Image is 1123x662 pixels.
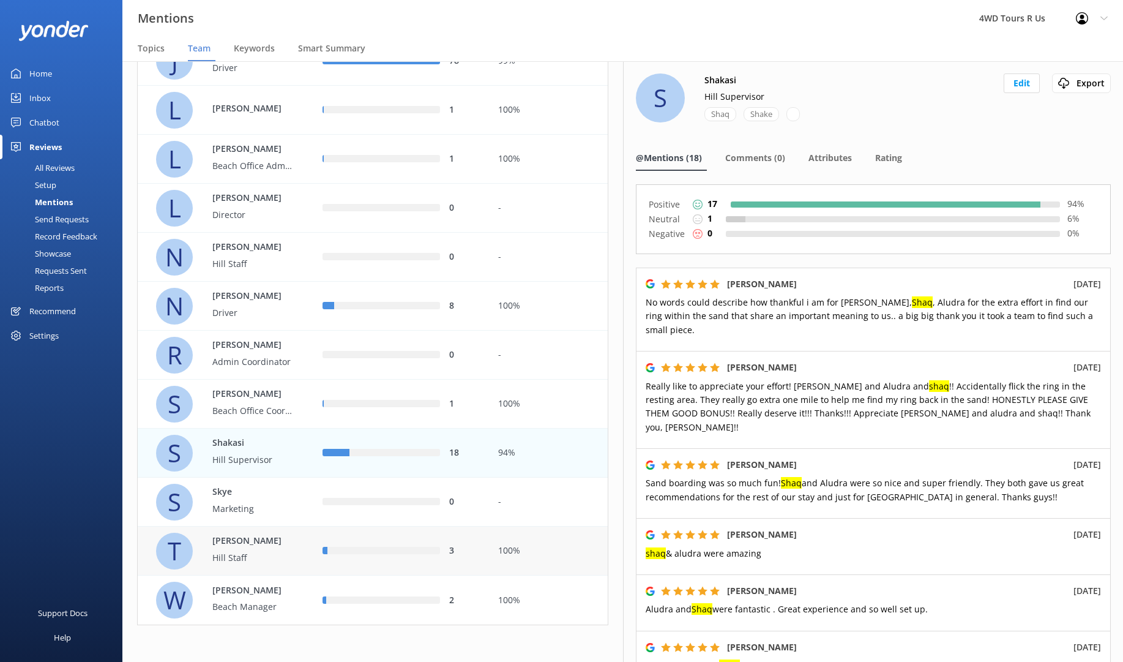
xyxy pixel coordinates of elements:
[156,484,193,521] div: S
[137,282,608,331] div: row
[646,477,1084,502] span: Sand boarding was so much fun! and Aludra were so nice and super friendly. They both gave us grea...
[212,290,292,303] p: [PERSON_NAME]
[498,446,599,460] div: 94%
[1073,641,1101,654] p: [DATE]
[7,176,122,194] a: Setup
[1067,197,1098,211] p: 94 %
[727,277,797,291] h5: [PERSON_NAME]
[649,227,685,241] p: Negative
[7,159,122,176] a: All Reviews
[212,241,292,254] p: [PERSON_NAME]
[646,603,928,615] span: Aludra and were fantastic . Great experience and so well set up.
[7,245,71,262] div: Showcase
[298,42,365,55] span: Smart Summary
[498,348,599,362] div: -
[646,547,666,559] mark: shaq
[137,527,608,576] div: row
[704,107,736,121] div: Shaq
[449,593,480,607] div: 2
[744,107,779,121] div: Shake
[156,582,193,619] div: W
[29,323,59,348] div: Settings
[7,228,97,245] div: Record Feedback
[212,584,292,597] p: [PERSON_NAME]
[137,86,608,135] div: row
[449,103,480,117] div: 1
[212,404,292,418] p: Beach Office Coordinatior
[636,73,685,122] div: S
[212,600,292,614] p: Beach Manager
[727,584,797,598] h5: [PERSON_NAME]
[498,250,599,264] div: -
[212,453,292,467] p: Hill Supervisor
[704,73,736,87] h4: Shakasi
[29,86,51,110] div: Inbox
[156,141,193,178] div: L
[929,380,949,392] mark: shaq
[156,43,193,80] div: J
[138,42,165,55] span: Topics
[29,299,76,323] div: Recommend
[156,337,193,374] div: R
[156,92,193,129] div: L
[212,61,292,75] p: Driver
[707,212,712,225] p: 1
[449,250,480,264] div: 0
[38,601,88,625] div: Support Docs
[727,528,797,541] h5: [PERSON_NAME]
[498,201,599,215] div: -
[137,135,608,184] div: row
[29,110,59,135] div: Chatbot
[707,197,717,211] p: 17
[156,386,193,423] div: S
[7,262,122,279] a: Requests Sent
[449,397,480,411] div: 1
[212,551,292,565] p: Hill Staff
[1073,361,1101,374] p: [DATE]
[138,9,194,28] h3: Mentions
[692,603,712,615] mark: Shaq
[498,299,599,313] div: 100%
[156,239,193,276] div: N
[7,279,122,296] a: Reports
[646,547,761,559] span: & aludra were amazing
[156,190,193,227] div: L
[7,262,87,279] div: Requests Sent
[7,176,56,194] div: Setup
[649,212,685,227] p: Neutral
[18,21,89,41] img: yonder-white-logo.png
[727,641,797,654] h5: [PERSON_NAME]
[54,625,71,650] div: Help
[212,306,292,320] p: Driver
[137,184,608,233] div: row
[449,152,480,166] div: 1
[212,192,292,205] p: [PERSON_NAME]
[912,296,933,308] mark: Shaq
[29,135,62,159] div: Reviews
[498,495,599,509] div: -
[212,102,292,115] p: [PERSON_NAME]
[156,435,193,472] div: S
[7,211,122,228] a: Send Requests
[7,194,122,211] a: Mentions
[212,502,292,516] p: Marketing
[156,533,193,570] div: T
[449,201,480,215] div: 0
[649,197,685,212] p: Positive
[137,331,608,380] div: row
[212,159,292,173] p: Beach Office Admin
[212,339,292,352] p: [PERSON_NAME]
[7,245,122,262] a: Showcase
[7,211,89,228] div: Send Requests
[449,544,480,558] div: 3
[707,227,712,240] p: 0
[212,486,292,499] p: Skye
[1073,277,1101,291] p: [DATE]
[727,458,797,472] h5: [PERSON_NAME]
[498,397,599,411] div: 100%
[1055,77,1108,90] div: Export
[646,380,1091,433] span: Really like to appreciate your effort! [PERSON_NAME] and Aludra and !! Accidentally flick the rin...
[498,544,599,558] div: 100%
[7,279,64,296] div: Reports
[1073,458,1101,472] p: [DATE]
